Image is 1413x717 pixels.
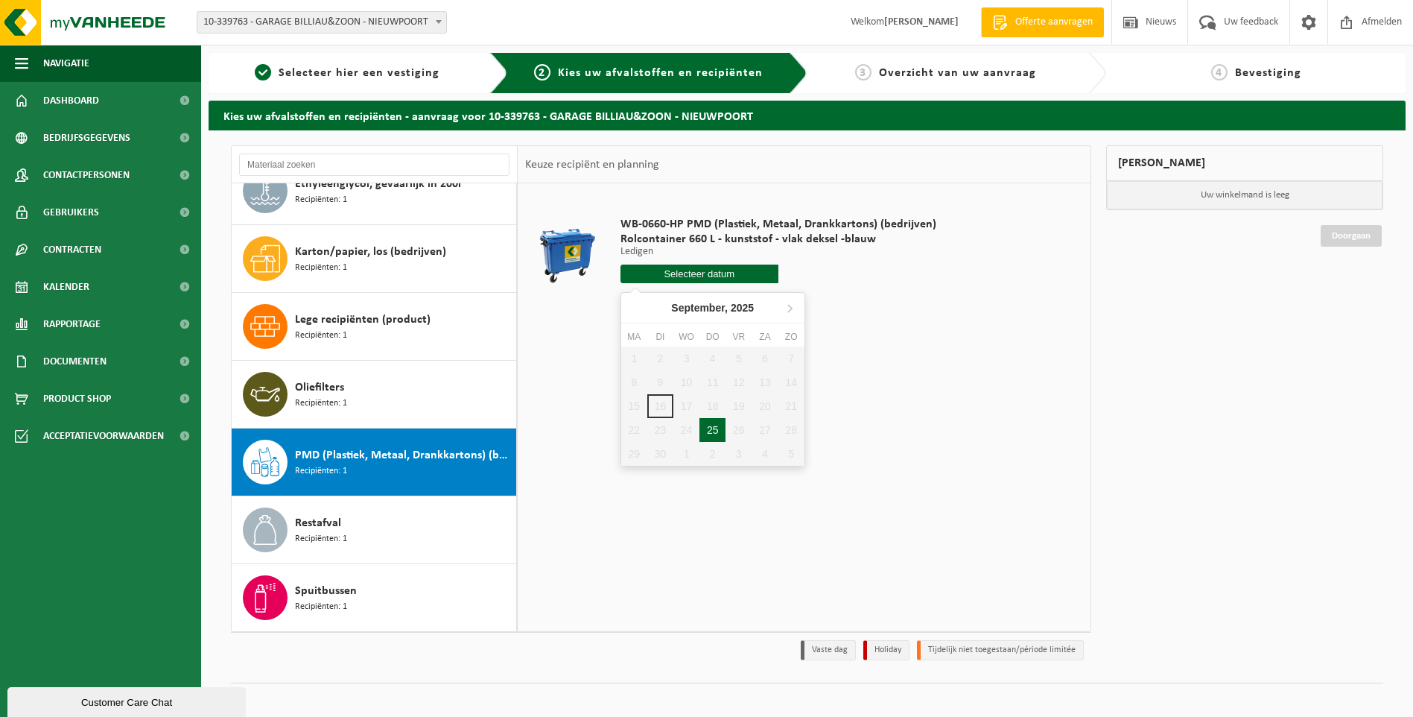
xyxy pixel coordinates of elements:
[863,640,909,660] li: Holiday
[621,329,647,344] div: ma
[255,64,271,80] span: 1
[7,684,249,717] iframe: chat widget
[295,193,347,207] span: Recipiënten: 1
[232,157,517,225] button: Ethyleenglycol, gevaarlijk in 200l Recipiënten: 1
[295,397,347,411] span: Recipiënten: 1
[801,640,856,660] li: Vaste dag
[295,243,446,261] span: Karton/papier, los (bedrijven)
[673,329,699,344] div: wo
[981,7,1104,37] a: Offerte aanvragen
[232,564,517,631] button: Spuitbussen Recipiënten: 1
[43,119,130,157] span: Bedrijfsgegevens
[295,532,347,546] span: Recipiënten: 1
[534,64,550,80] span: 2
[731,303,754,313] i: 2025
[209,101,1406,130] h2: Kies uw afvalstoffen en recipiënten - aanvraag voor 10-339763 - GARAGE BILLIAU&ZOON - NIEUWPOORT
[232,361,517,429] button: Oliefilters Recipiënten: 1
[232,225,517,293] button: Karton/papier, los (bedrijven) Recipiënten: 1
[620,247,936,257] p: Ledigen
[295,600,347,614] span: Recipiënten: 1
[778,329,804,344] div: zo
[1235,67,1301,79] span: Bevestiging
[197,11,447,34] span: 10-339763 - GARAGE BILLIAU&ZOON - NIEUWPOORT
[232,293,517,361] button: Lege recipiënten (product) Recipiënten: 1
[295,311,431,329] span: Lege recipiënten (product)
[855,64,871,80] span: 3
[232,496,517,564] button: Restafval Recipiënten: 1
[699,329,725,344] div: do
[295,261,347,275] span: Recipiënten: 1
[295,329,347,343] span: Recipiënten: 1
[752,329,778,344] div: za
[699,418,725,442] div: 25
[279,67,439,79] span: Selecteer hier een vestiging
[43,380,111,417] span: Product Shop
[1211,64,1228,80] span: 4
[884,16,959,28] strong: [PERSON_NAME]
[620,232,936,247] span: Rolcontainer 660 L - kunststof - vlak deksel -blauw
[43,268,89,306] span: Kalender
[216,64,478,82] a: 1Selecteer hier een vestiging
[295,446,512,464] span: PMD (Plastiek, Metaal, Drankkartons) (bedrijven)
[518,146,667,183] div: Keuze recipiënt en planning
[295,464,347,478] span: Recipiënten: 1
[43,45,89,82] span: Navigatie
[665,296,760,320] div: September,
[43,157,130,194] span: Contactpersonen
[43,417,164,455] span: Acceptatievoorwaarden
[1012,15,1096,30] span: Offerte aanvragen
[43,306,101,343] span: Rapportage
[620,265,778,283] input: Selecteer datum
[43,231,101,268] span: Contracten
[558,67,763,79] span: Kies uw afvalstoffen en recipiënten
[295,175,461,193] span: Ethyleenglycol, gevaarlijk in 200l
[917,640,1084,660] li: Tijdelijk niet toegestaan/période limitée
[647,329,673,344] div: di
[295,379,344,397] span: Oliefilters
[295,514,341,532] span: Restafval
[239,154,509,176] input: Materiaal zoeken
[43,343,107,380] span: Documenten
[295,582,357,600] span: Spuitbussen
[43,194,99,231] span: Gebruikers
[197,12,446,33] span: 10-339763 - GARAGE BILLIAU&ZOON - NIEUWPOORT
[725,329,752,344] div: vr
[232,429,517,496] button: PMD (Plastiek, Metaal, Drankkartons) (bedrijven) Recipiënten: 1
[879,67,1036,79] span: Overzicht van uw aanvraag
[620,217,936,232] span: WB-0660-HP PMD (Plastiek, Metaal, Drankkartons) (bedrijven)
[1107,181,1382,209] p: Uw winkelmand is leeg
[43,82,99,119] span: Dashboard
[1321,225,1382,247] a: Doorgaan
[1106,145,1383,181] div: [PERSON_NAME]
